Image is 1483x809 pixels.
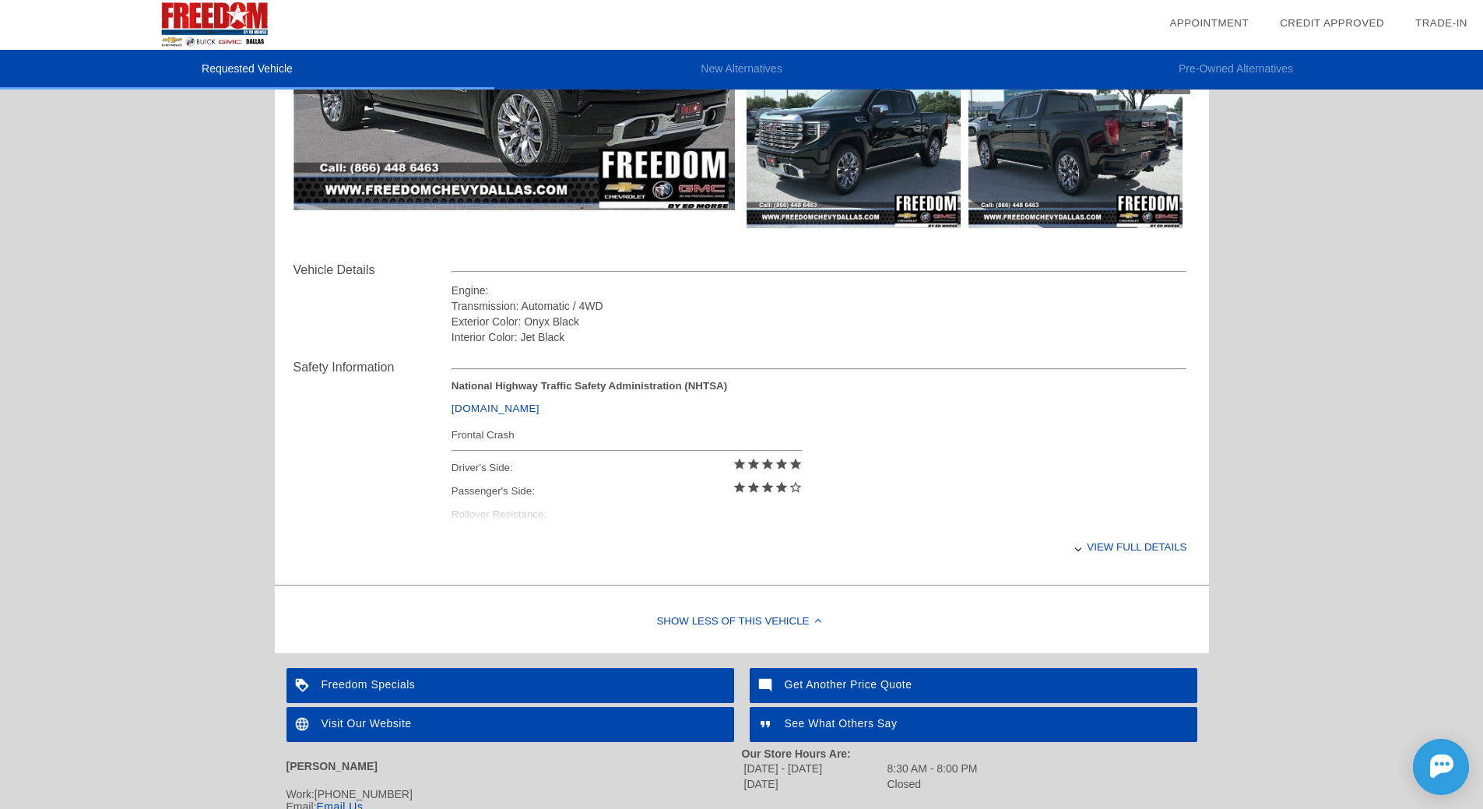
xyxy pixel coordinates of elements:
[286,788,742,800] div: Work:
[750,668,785,703] img: ic_mode_comment_white_24dp_2x.png
[275,591,1209,653] div: Show Less of this Vehicle
[286,707,734,742] a: Visit Our Website
[789,457,803,471] i: star
[286,668,734,703] a: Freedom Specials
[750,707,1197,742] a: See What Others Say
[747,480,761,494] i: star
[494,50,989,90] li: New Alternatives
[452,456,803,480] div: Driver's Side:
[742,747,851,760] strong: Our Store Hours Are:
[887,777,979,791] td: Closed
[733,457,747,471] i: star
[452,528,1187,566] div: View full details
[315,788,413,800] span: [PHONE_NUMBER]
[761,480,775,494] i: star
[452,314,1187,329] div: Exterior Color: Onyx Black
[1415,17,1467,29] a: Trade-In
[1169,17,1249,29] a: Appointment
[452,380,727,392] strong: National Highway Traffic Safety Administration (NHTSA)
[747,457,761,471] i: star
[452,283,1187,298] div: Engine:
[452,403,539,414] a: [DOMAIN_NAME]
[743,762,885,776] td: [DATE] - [DATE]
[1280,17,1384,29] a: Credit Approved
[452,298,1187,314] div: Transmission: Automatic / 4WD
[789,480,803,494] i: star_border
[1343,725,1483,809] iframe: Chat Assistance
[887,762,979,776] td: 8:30 AM - 8:00 PM
[452,480,803,503] div: Passenger's Side:
[286,707,322,742] img: ic_language_white_24dp_2x.png
[750,707,785,742] img: ic_format_quote_white_24dp_2x.png
[293,261,452,280] div: Vehicle Details
[286,668,322,703] img: ic_loyalty_white_24dp_2x.png
[293,358,452,377] div: Safety Information
[761,457,775,471] i: star
[775,480,789,494] i: star
[750,668,1197,703] a: Get Another Price Quote
[968,68,1183,228] img: 5.jpg
[743,777,885,791] td: [DATE]
[452,425,803,445] div: Frontal Crash
[286,760,378,772] strong: [PERSON_NAME]
[747,68,961,228] img: 3.jpg
[733,480,747,494] i: star
[452,329,1187,345] div: Interior Color: Jet Black
[775,457,789,471] i: star
[989,50,1483,90] li: Pre-Owned Alternatives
